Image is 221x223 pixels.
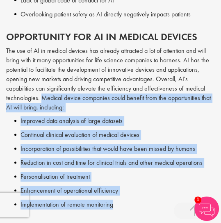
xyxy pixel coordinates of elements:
[14,200,215,209] li: Implementation of remote monitoring
[14,158,215,168] li: Reduction in cost and time for clinical trials and other medical operations
[14,130,215,140] li: Continual clinical evaluation of medical devices
[6,46,215,112] p: The use of AI in medical devices has already attracted a lot of attention and will bring with it ...
[6,32,215,42] h2: Opportunity for AI in Medical Devices
[194,196,219,221] img: Chatbot
[194,196,201,203] span: 1
[14,172,215,182] li: Personalisation of treatment
[14,144,215,154] li: Incorporation of possibilities that would have been missed by humans
[14,9,215,19] li: Overlooking patient safety as AI directly negatively impacts patients
[14,186,215,196] li: Enhancement of operational efficiency
[14,116,215,126] li: Improved data analysis of large datasets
